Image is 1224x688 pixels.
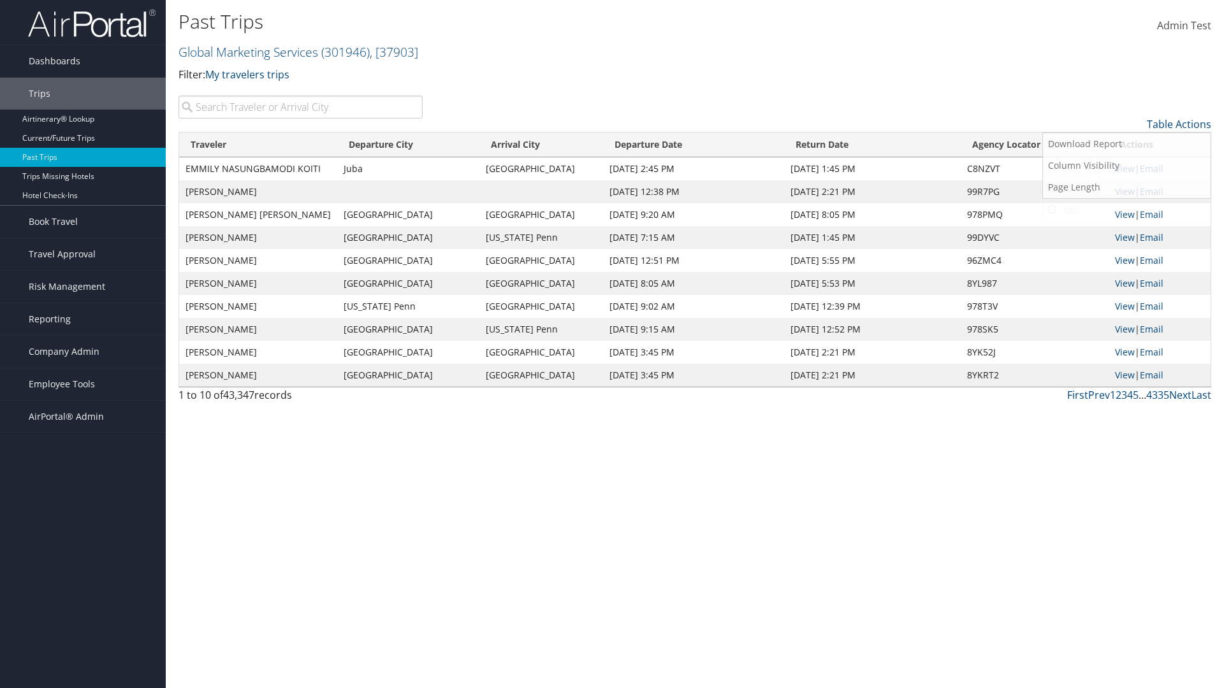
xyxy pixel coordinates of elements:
[1043,134,1211,156] a: 10
[29,336,99,368] span: Company Admin
[29,78,50,110] span: Trips
[1043,156,1211,178] a: 25
[1043,199,1211,221] a: 100
[29,368,95,400] span: Employee Tools
[29,206,78,238] span: Book Travel
[1043,178,1211,199] a: 50
[29,401,104,433] span: AirPortal® Admin
[29,271,105,303] span: Risk Management
[29,303,71,335] span: Reporting
[1043,133,1211,155] a: Download Report
[29,238,96,270] span: Travel Approval
[29,45,80,77] span: Dashboards
[28,8,156,38] img: airportal-logo.png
